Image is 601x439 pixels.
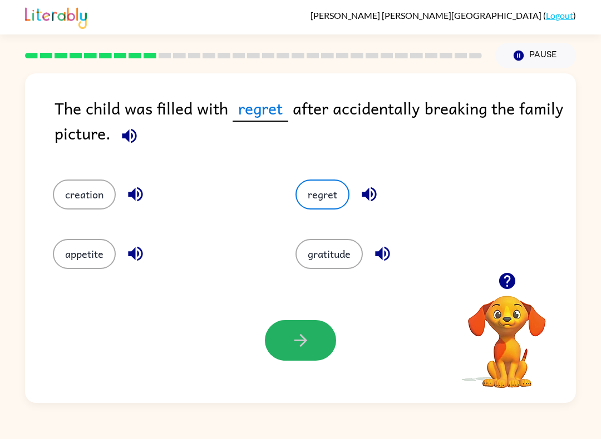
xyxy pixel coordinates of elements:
video: Your browser must support playing .mp4 files to use Literably. Please try using another browser. [451,278,563,390]
button: regret [295,179,349,209]
a: Logout [546,10,573,21]
button: gratitude [295,239,363,269]
img: Literably [25,4,87,29]
span: [PERSON_NAME] [PERSON_NAME][GEOGRAPHIC_DATA] [311,10,543,21]
span: regret [233,96,288,122]
button: Pause [495,43,576,68]
button: appetite [53,239,116,269]
div: ( ) [311,10,576,21]
div: The child was filled with after accidentally breaking the family picture. [55,96,576,157]
button: creation [53,179,116,209]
